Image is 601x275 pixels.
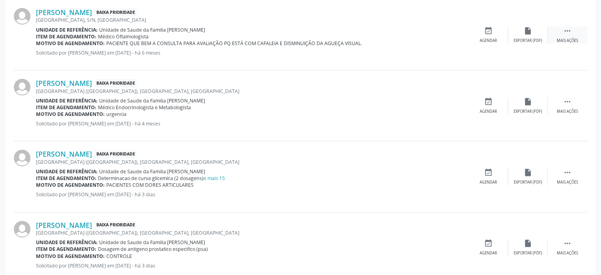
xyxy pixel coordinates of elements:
[514,180,542,185] div: Exportar (PDF)
[99,97,205,104] span: Unidade de Saude da Familia [PERSON_NAME]
[480,109,497,114] div: Agendar
[36,150,92,158] a: [PERSON_NAME]
[563,168,572,177] i: 
[95,79,137,87] span: Baixa Prioridade
[480,250,497,256] div: Agendar
[98,104,191,111] span: Médico Endocrinologista e Metabologista
[480,180,497,185] div: Agendar
[36,111,105,118] b: Motivo de agendamento:
[14,8,30,25] img: img
[36,262,469,269] p: Solicitado por [PERSON_NAME] em [DATE] - há 3 dias
[524,239,532,248] i: insert_drive_file
[480,38,497,44] div: Agendar
[36,17,469,23] div: [GEOGRAPHIC_DATA], S/N, [GEOGRAPHIC_DATA]
[98,33,149,40] span: Médico Oftalmologista
[36,49,469,56] p: Solicitado por [PERSON_NAME] em [DATE] - há 6 meses
[14,150,30,166] img: img
[524,168,532,177] i: insert_drive_file
[36,33,96,40] b: Item de agendamento:
[484,27,493,35] i: event_available
[14,79,30,95] img: img
[563,239,572,248] i: 
[95,150,137,158] span: Baixa Prioridade
[563,27,572,35] i: 
[36,8,92,17] a: [PERSON_NAME]
[106,253,132,260] span: CONTROLE
[557,180,578,185] div: Mais ações
[98,175,225,182] span: Determinacao de curva glicemica (2 dosagens)
[557,109,578,114] div: Mais ações
[563,97,572,106] i: 
[36,88,469,95] div: [GEOGRAPHIC_DATA] ([GEOGRAPHIC_DATA]), [GEOGRAPHIC_DATA], [GEOGRAPHIC_DATA]
[36,159,469,165] div: [GEOGRAPHIC_DATA] ([GEOGRAPHIC_DATA]), [GEOGRAPHIC_DATA], [GEOGRAPHIC_DATA]
[524,27,532,35] i: insert_drive_file
[36,79,92,87] a: [PERSON_NAME]
[557,38,578,44] div: Mais ações
[514,38,542,44] div: Exportar (PDF)
[99,168,205,175] span: Unidade de Saude da Familia [PERSON_NAME]
[95,8,137,17] span: Baixa Prioridade
[95,221,137,229] span: Baixa Prioridade
[36,175,96,182] b: Item de agendamento:
[36,27,98,33] b: Unidade de referência:
[36,120,469,127] p: Solicitado por [PERSON_NAME] em [DATE] - há 4 meses
[106,182,194,188] span: PACIENTES COM DORES ARTICULARES
[36,229,469,236] div: [GEOGRAPHIC_DATA] ([GEOGRAPHIC_DATA]), [GEOGRAPHIC_DATA], [GEOGRAPHIC_DATA]
[514,109,542,114] div: Exportar (PDF)
[36,182,105,188] b: Motivo de agendamento:
[99,239,205,246] span: Unidade de Saude da Familia [PERSON_NAME]
[36,239,98,246] b: Unidade de referência:
[36,104,96,111] b: Item de agendamento:
[36,97,98,104] b: Unidade de referência:
[36,40,105,47] b: Motivo de agendamento:
[484,168,493,177] i: event_available
[36,191,469,198] p: Solicitado por [PERSON_NAME] em [DATE] - há 3 dias
[524,97,532,106] i: insert_drive_file
[106,111,126,118] span: urgencia
[557,250,578,256] div: Mais ações
[36,221,92,229] a: [PERSON_NAME]
[484,97,493,106] i: event_available
[99,27,205,33] span: Unidade de Saude da Familia [PERSON_NAME]
[106,40,362,47] span: PACIENTE QUE BEM A CONSULTA PARA AVALIAÇÃO PQ ESTÁ COM CAFALEIA E DISMINUIÇÃO DA AGUEÇA VISUAL.
[36,253,105,260] b: Motivo de agendamento:
[203,175,225,182] a: e mais 15
[36,168,98,175] b: Unidade de referência:
[98,246,208,252] span: Dosagem de antigeno prostatico especifico (psa)
[36,246,96,252] b: Item de agendamento:
[14,221,30,237] img: img
[514,250,542,256] div: Exportar (PDF)
[484,239,493,248] i: event_available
